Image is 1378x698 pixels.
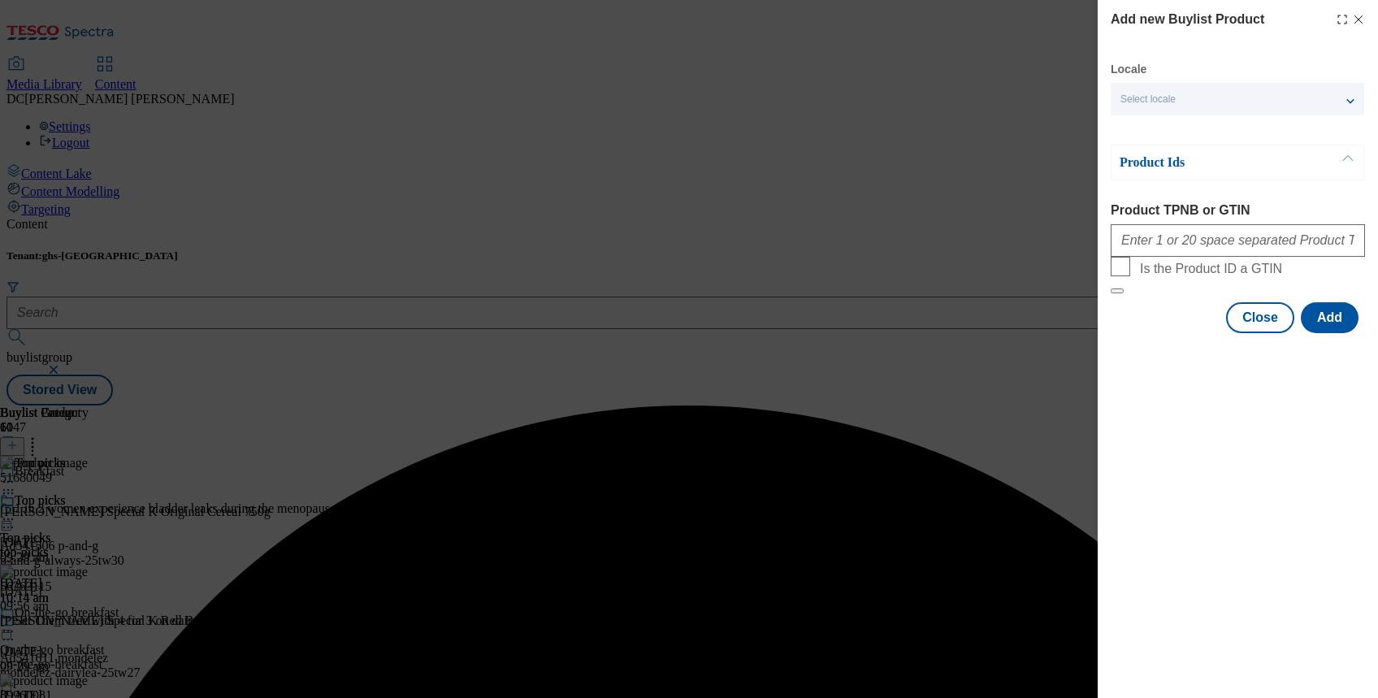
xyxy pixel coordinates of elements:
label: Product TPNB or GTIN [1111,203,1365,218]
button: Add [1301,302,1358,333]
input: Enter 1 or 20 space separated Product TPNB or GTIN [1111,224,1365,257]
button: Close [1226,302,1294,333]
h4: Add new Buylist Product [1111,10,1264,29]
span: Select locale [1120,93,1176,106]
button: Select locale [1111,83,1364,115]
label: Locale [1111,65,1146,74]
span: Is the Product ID a GTIN [1140,262,1282,276]
p: Product Ids [1120,154,1290,171]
